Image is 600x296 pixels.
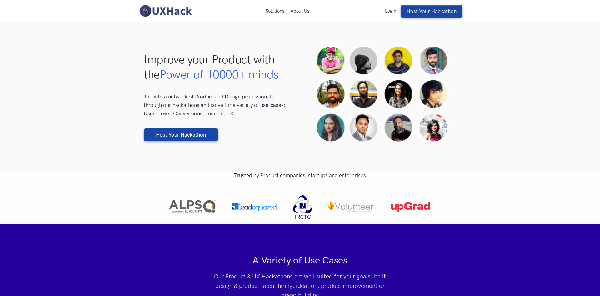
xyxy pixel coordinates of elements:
[144,171,456,180] p: Trusted by Product companies, startups and enterprises
[144,128,218,141] a: Host Your Hackathon
[144,52,292,82] h1: Improve your Product with the
[293,195,312,219] img: Irctc logo
[308,38,456,151] img: Hackathon faces banner
[169,200,216,214] img: iQuanti Alps logo
[160,68,279,81] span: Power of 10000+ minds
[137,4,193,18] img: UXHack-logo.png
[212,254,389,267] h2: A Variety of Use Cases
[390,202,431,212] img: Upgrad logo
[232,202,277,212] img: Leadsquared logo
[401,5,462,18] a: Host Your Hackathon
[382,8,399,14] a: Login
[144,93,292,118] p: Tap into a network of Product and Design professionals through our hackathons and solve for a var...
[327,201,374,213] img: iVolunteer logo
